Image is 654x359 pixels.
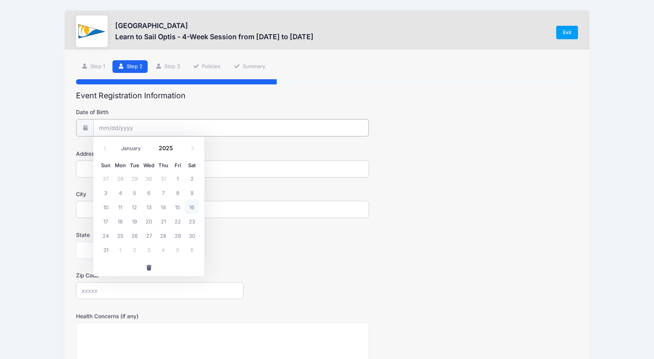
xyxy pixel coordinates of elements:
input: Year [155,142,181,154]
span: August 6, 2025 [142,185,156,200]
span: August 19, 2025 [127,214,142,228]
a: Exit [556,26,578,39]
span: August 26, 2025 [127,228,142,243]
span: August 10, 2025 [99,200,113,214]
span: August 28, 2025 [156,228,170,243]
span: August 17, 2025 [99,214,113,228]
label: Health Concerns (if any) [76,312,243,320]
span: August 31, 2025 [99,243,113,257]
span: August 2, 2025 [185,171,199,185]
span: August 4, 2025 [113,185,127,200]
span: August 22, 2025 [171,214,185,228]
input: mm/dd/yyyy [93,119,369,136]
span: August 29, 2025 [171,228,185,243]
span: August 3, 2025 [99,185,113,200]
span: August 14, 2025 [156,200,170,214]
span: August 13, 2025 [142,200,156,214]
span: July 30, 2025 [142,171,156,185]
span: August 27, 2025 [142,228,156,243]
span: August 24, 2025 [99,228,113,243]
span: August 30, 2025 [185,228,199,243]
span: August 18, 2025 [113,214,127,228]
span: Thu [156,163,170,168]
span: August 1, 2025 [171,171,185,185]
span: July 31, 2025 [156,171,170,185]
a: Policies [188,60,226,73]
label: Address [76,150,243,158]
span: September 2, 2025 [127,243,142,257]
span: July 28, 2025 [113,171,127,185]
input: xxxxx [76,282,243,299]
span: September 4, 2025 [156,243,170,257]
span: Tue [127,163,142,168]
span: September 3, 2025 [142,243,156,257]
h3: [GEOGRAPHIC_DATA] [115,21,314,30]
span: August 23, 2025 [185,214,199,228]
h2: Event Registration Information [76,91,578,100]
span: August 7, 2025 [156,185,170,200]
span: Sat [185,163,199,168]
span: August 21, 2025 [156,214,170,228]
a: Step 2 [112,60,148,73]
span: August 8, 2025 [171,185,185,200]
span: August 16, 2025 [185,200,199,214]
span: August 25, 2025 [113,228,127,243]
span: August 12, 2025 [127,200,142,214]
span: September 1, 2025 [113,243,127,257]
span: September 5, 2025 [171,243,185,257]
a: Step 1 [76,60,110,73]
label: State [76,231,243,239]
span: Fri [171,163,185,168]
a: Step 3 [150,60,185,73]
span: August 11, 2025 [113,200,127,214]
span: August 20, 2025 [142,214,156,228]
span: July 29, 2025 [127,171,142,185]
label: Zip Code [76,271,243,279]
span: Sun [99,163,113,168]
label: Date of Birth [76,108,243,116]
span: Wed [142,163,156,168]
span: Mon [113,163,127,168]
span: September 6, 2025 [185,243,199,257]
a: Summary [228,60,270,73]
h3: Learn to Sail Optis - 4-Week Session from [DATE] to [DATE] [115,32,314,41]
span: August 15, 2025 [171,200,185,214]
select: Month [117,143,152,153]
span: July 27, 2025 [99,171,113,185]
label: City [76,190,243,198]
span: August 9, 2025 [185,185,199,200]
span: August 5, 2025 [127,185,142,200]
